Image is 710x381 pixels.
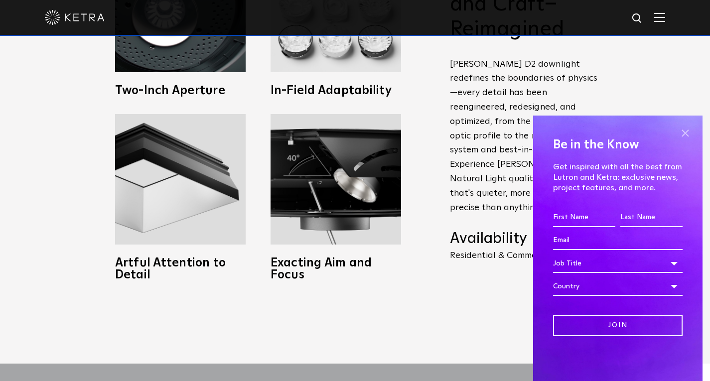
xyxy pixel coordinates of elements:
[553,254,683,273] div: Job Title
[115,85,246,97] h3: Two-Inch Aperture
[450,57,604,215] p: [PERSON_NAME] D2 downlight redefines the boundaries of physics—every detail has been reengineered...
[553,231,683,250] input: Email
[115,114,246,245] img: Ketra full spectrum lighting fixtures
[620,208,683,227] input: Last Name
[450,251,604,260] p: Residential & Commercial
[654,12,665,22] img: Hamburger%20Nav.svg
[271,257,401,281] h3: Exacting Aim and Focus
[553,277,683,296] div: Country
[553,162,683,193] p: Get inspired with all the best from Lutron and Ketra: exclusive news, project features, and more.
[271,85,401,97] h3: In-Field Adaptability
[553,315,683,336] input: Join
[45,10,105,25] img: ketra-logo-2019-white
[115,257,246,281] h3: Artful Attention to Detail
[553,135,683,154] h4: Be in the Know
[631,12,644,25] img: search icon
[271,114,401,245] img: Adjustable downlighting with 40 degree tilt
[450,230,604,249] h4: Availability
[553,208,615,227] input: First Name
